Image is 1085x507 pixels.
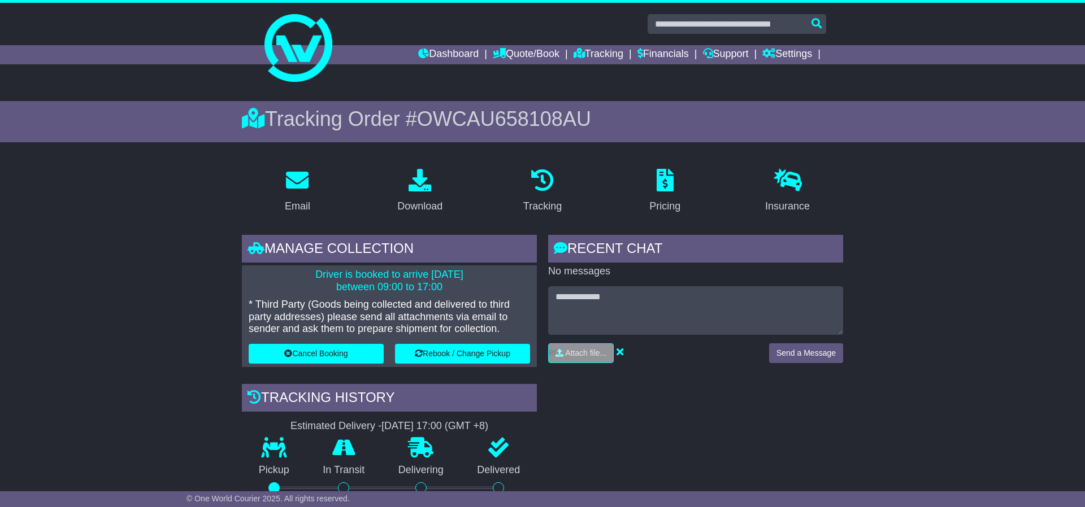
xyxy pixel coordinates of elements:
[249,299,530,335] p: * Third Party (Goods being collected and delivered to third party addresses) please send all atta...
[242,420,537,432] div: Estimated Delivery -
[277,165,318,218] a: Email
[649,199,680,214] div: Pricing
[523,199,562,214] div: Tracking
[242,235,537,265] div: Manage collection
[769,343,843,363] button: Send a Message
[306,464,382,477] p: In Transit
[381,420,488,432] div: [DATE] 17:00 (GMT +8)
[758,165,817,218] a: Insurance
[548,265,843,278] p: No messages
[418,45,479,64] a: Dashboard
[703,45,749,64] a: Support
[186,494,350,503] span: © One World Courier 2025. All rights reserved.
[390,165,450,218] a: Download
[381,464,461,477] p: Delivering
[285,199,310,214] div: Email
[397,199,442,214] div: Download
[249,344,384,364] button: Cancel Booking
[461,464,537,477] p: Delivered
[762,45,812,64] a: Settings
[395,344,530,364] button: Rebook / Change Pickup
[765,199,810,214] div: Insurance
[242,384,537,414] div: Tracking history
[642,165,688,218] a: Pricing
[548,235,843,265] div: RECENT CHAT
[249,269,530,293] p: Driver is booked to arrive [DATE] between 09:00 to 17:00
[637,45,689,64] a: Financials
[242,107,843,131] div: Tracking Order #
[493,45,559,64] a: Quote/Book
[417,107,591,130] span: OWCAU658108AU
[574,45,623,64] a: Tracking
[242,464,306,477] p: Pickup
[516,165,569,218] a: Tracking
